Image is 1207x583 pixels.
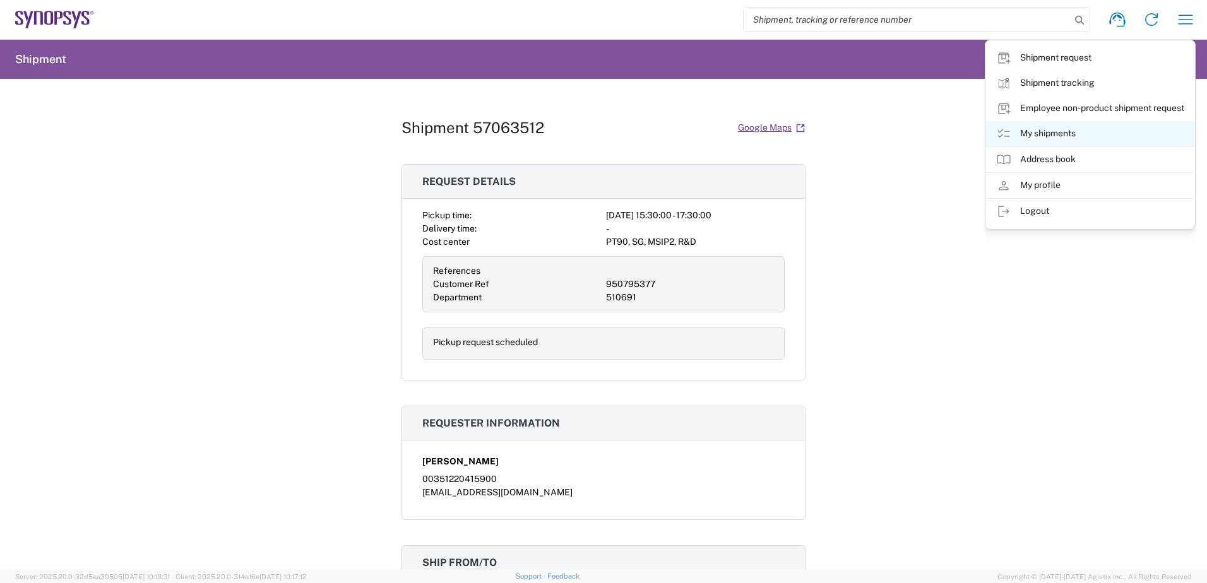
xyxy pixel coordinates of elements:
span: Server: 2025.20.0-32d5ea39505 [15,573,170,580]
span: Pickup request scheduled [433,337,538,347]
a: Shipment tracking [986,71,1194,96]
div: 00351220415900 [422,473,785,486]
a: Shipment request [986,45,1194,71]
div: [EMAIL_ADDRESS][DOMAIN_NAME] [422,486,785,499]
span: Request details [422,175,516,187]
span: [DATE] 10:18:31 [122,573,170,580]
a: Employee non-product shipment request [986,96,1194,121]
span: Copyright © [DATE]-[DATE] Agistix Inc., All Rights Reserved [997,571,1192,582]
a: My profile [986,173,1194,198]
div: 510691 [606,291,774,304]
span: Requester information [422,417,560,429]
div: 950795377 [606,278,774,291]
a: Support [516,572,547,580]
span: Ship from/to [422,556,497,568]
span: [PERSON_NAME] [422,455,499,468]
div: [DATE] 15:30:00 - 17:30:00 [606,209,785,222]
a: Google Maps [737,117,806,139]
span: Pickup time: [422,210,472,220]
h1: Shipment 57063512 [401,119,544,137]
span: [DATE] 10:17:12 [259,573,307,580]
div: Customer Ref [433,278,601,291]
span: Client: 2025.20.0-314a16e [175,573,307,580]
h2: Shipment [15,52,66,67]
span: Cost center [422,237,470,247]
span: Delivery time: [422,223,477,233]
a: Address book [986,147,1194,172]
a: Feedback [547,572,580,580]
div: Department [433,291,601,304]
a: Logout [986,199,1194,224]
div: PT90, SG, MSIP2, R&D [606,235,785,249]
span: References [433,266,480,276]
div: - [606,222,785,235]
input: Shipment, tracking or reference number [744,8,1071,32]
a: My shipments [986,121,1194,146]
